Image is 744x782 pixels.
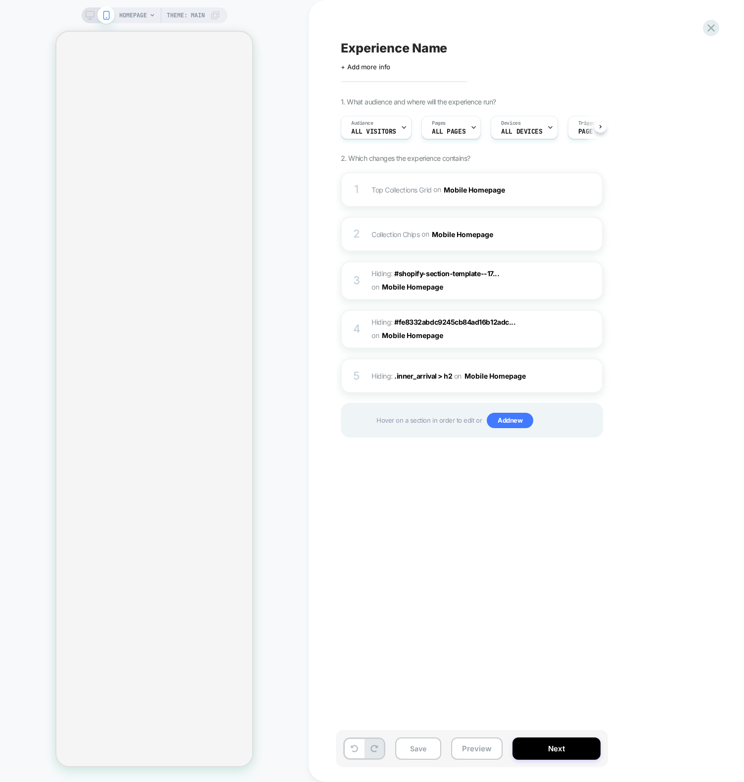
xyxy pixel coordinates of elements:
div: 2 [352,224,362,244]
span: + Add more info [341,63,390,71]
span: on [372,329,379,342]
button: Save [395,737,441,760]
span: All Visitors [351,128,396,135]
span: .inner_arrival > h2 [394,372,452,380]
span: #fe8332abdc9245cb84ad16b12adc... [394,318,515,326]
div: 4 [352,319,362,339]
div: 1 [352,180,362,199]
span: 1. What audience and where will the experience run? [341,98,496,106]
span: HOMEPAGE [119,7,147,23]
span: Devices [501,120,520,127]
span: Hiding : [372,267,560,294]
button: Preview [451,737,503,760]
span: ALL DEVICES [501,128,542,135]
button: Mobile Homepage [465,369,534,383]
span: Trigger [578,120,598,127]
span: Hiding : [372,316,560,342]
span: Pages [432,120,446,127]
span: on [454,370,462,382]
span: 2. Which changes the experience contains? [341,154,470,162]
span: ALL PAGES [432,128,465,135]
span: Hiding : [372,369,560,383]
span: Hover on a section in order to edit or [376,413,597,429]
span: Audience [351,120,373,127]
span: on [372,281,379,293]
span: Top Collections Grid [372,185,432,194]
button: Mobile Homepage [432,227,501,242]
button: Mobile Homepage [444,183,513,197]
span: Add new [487,413,533,429]
div: 3 [352,271,362,291]
div: 5 [352,366,362,386]
span: on [433,183,441,195]
button: Next [512,737,601,760]
span: Collection Chips [372,230,419,238]
span: Page Load [578,128,612,135]
button: Mobile Homepage [382,280,451,294]
button: Mobile Homepage [382,328,451,342]
span: #shopify-section-template--17... [394,269,499,278]
span: on [421,228,429,240]
span: Experience Name [341,41,447,55]
span: Theme: MAIN [167,7,205,23]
